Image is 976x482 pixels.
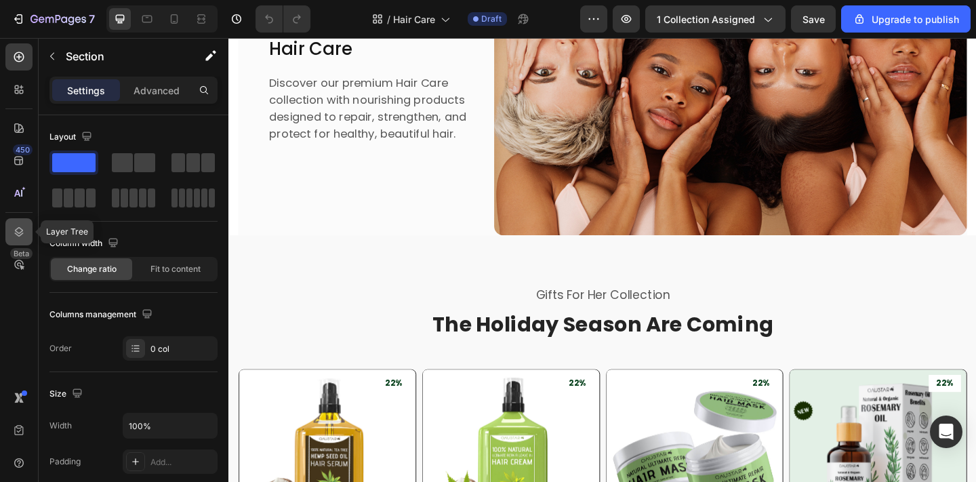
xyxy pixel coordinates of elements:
[44,40,266,113] p: Discover our premium Hair Care collection with nourishing products designed to repair, strengthen...
[89,11,95,27] p: 7
[163,367,198,386] pre: 22%
[13,144,33,155] div: 450
[49,235,121,253] div: Column width
[49,385,85,403] div: Size
[150,456,214,468] div: Add...
[12,270,802,290] p: Gifts For Her Collection
[49,342,72,355] div: Order
[49,420,72,432] div: Width
[10,248,33,259] div: Beta
[256,5,310,33] div: Undo/Redo
[791,5,836,33] button: Save
[853,12,959,26] div: Upgrade to publish
[67,83,105,98] p: Settings
[12,298,802,327] p: The Holiday Season Are Coming
[762,367,797,386] pre: 22%
[228,38,976,482] iframe: Design area
[393,12,435,26] span: Hair Care
[802,14,825,25] span: Save
[562,367,597,386] pre: 22%
[645,5,786,33] button: 1 collection assigned
[363,367,398,386] pre: 22%
[481,13,502,25] span: Draft
[930,416,962,448] div: Open Intercom Messenger
[67,263,117,275] span: Change ratio
[134,83,180,98] p: Advanced
[49,306,155,324] div: Columns management
[657,12,755,26] span: 1 collection assigned
[387,12,390,26] span: /
[66,48,177,64] p: Section
[123,414,217,438] input: Auto
[49,456,81,468] div: Padding
[841,5,971,33] button: Upgrade to publish
[150,343,214,355] div: 0 col
[150,263,201,275] span: Fit to content
[5,5,101,33] button: 7
[49,128,95,146] div: Layout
